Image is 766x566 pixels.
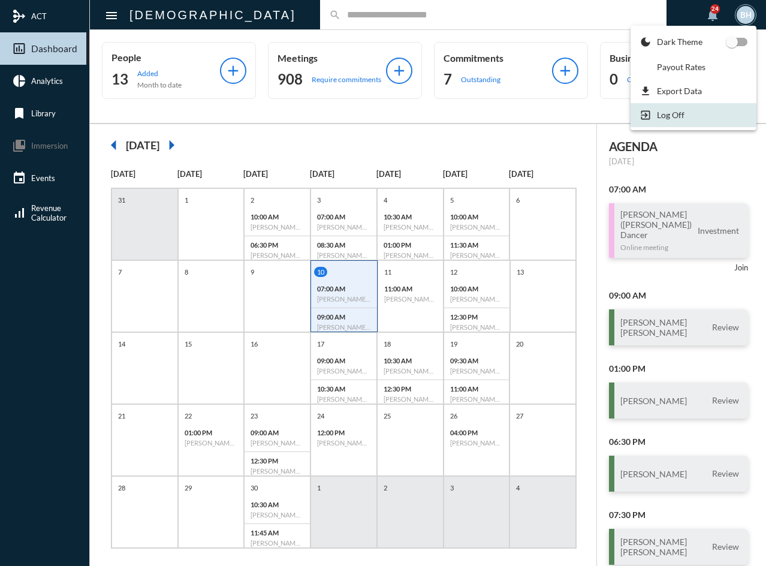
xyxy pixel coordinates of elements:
[640,85,652,97] mat-icon: get_app
[657,62,705,72] p: Payout Rates
[657,110,684,120] p: Log Off
[640,36,652,48] mat-icon: dark_mode
[657,86,702,96] p: Export Data
[657,37,702,47] p: Dark Theme
[640,109,652,121] mat-icon: exit_to_app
